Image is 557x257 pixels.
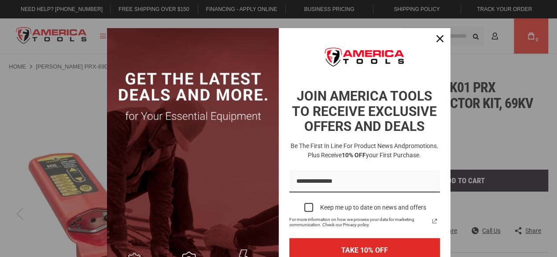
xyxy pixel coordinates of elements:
[289,170,440,193] input: Email field
[288,141,442,160] h3: Be the first in line for product news and
[308,142,439,159] span: promotions. Plus receive your first purchase.
[342,152,366,159] strong: 10% OFF
[320,204,426,211] div: Keep me up to date on news and offers
[289,217,429,228] span: For more information on how we process your data for marketing communication. Check our Privacy p...
[292,88,437,134] strong: JOIN AMERICA TOOLS TO RECEIVE EXCLUSIVE OFFERS AND DEALS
